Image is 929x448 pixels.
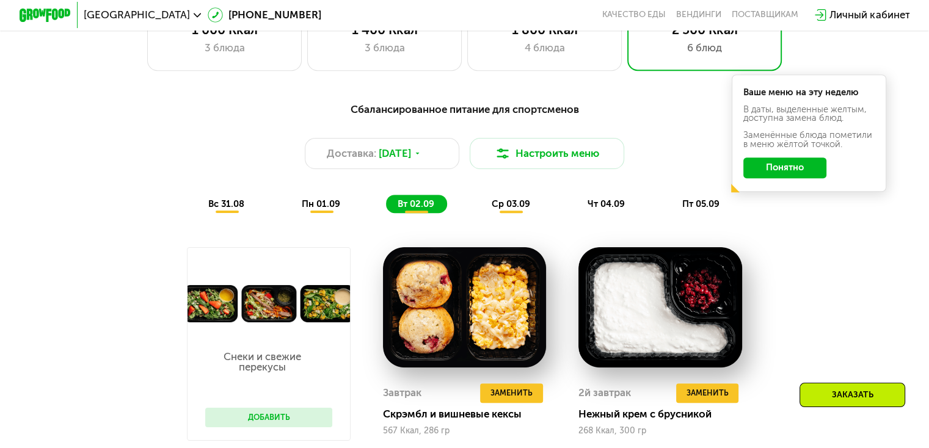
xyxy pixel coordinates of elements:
[490,386,533,399] span: Заменить
[578,408,752,421] div: Нежный крем с брусникой
[578,383,631,403] div: 2й завтрак
[321,40,448,56] div: 3 блюда
[602,10,666,20] a: Качество еды
[492,198,530,209] span: ср 03.09
[829,7,909,23] div: Личный кабинет
[383,426,547,436] div: 567 Ккал, 286 гр
[578,426,742,436] div: 268 Ккал, 300 гр
[208,7,321,23] a: [PHONE_NUMBER]
[743,157,826,178] button: Понятно
[327,146,376,161] span: Доставка:
[205,352,319,372] p: Снеки и свежие перекусы
[800,383,905,407] div: Заказать
[383,383,421,403] div: Завтрак
[743,131,875,149] div: Заменённые блюда пометили в меню жёлтой точкой.
[676,10,721,20] a: Вендинги
[686,386,728,399] span: Заменить
[379,146,411,161] span: [DATE]
[743,88,875,97] div: Ваше меню на эту неделю
[682,198,720,209] span: пт 05.09
[641,40,768,56] div: 6 блюд
[205,408,332,427] button: Добавить
[480,383,543,403] button: Заменить
[743,105,875,123] div: В даты, выделенные желтым, доступна замена блюд.
[481,40,608,56] div: 4 блюда
[676,383,739,403] button: Заменить
[82,101,847,117] div: Сбалансированное питание для спортсменов
[398,198,434,209] span: вт 02.09
[383,408,556,421] div: Скрэмбл и вишневые кексы
[161,40,288,56] div: 3 блюда
[732,10,798,20] div: поставщикам
[208,198,244,209] span: вс 31.08
[302,198,340,209] span: пн 01.09
[84,10,190,20] span: [GEOGRAPHIC_DATA]
[470,138,625,169] button: Настроить меню
[588,198,625,209] span: чт 04.09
